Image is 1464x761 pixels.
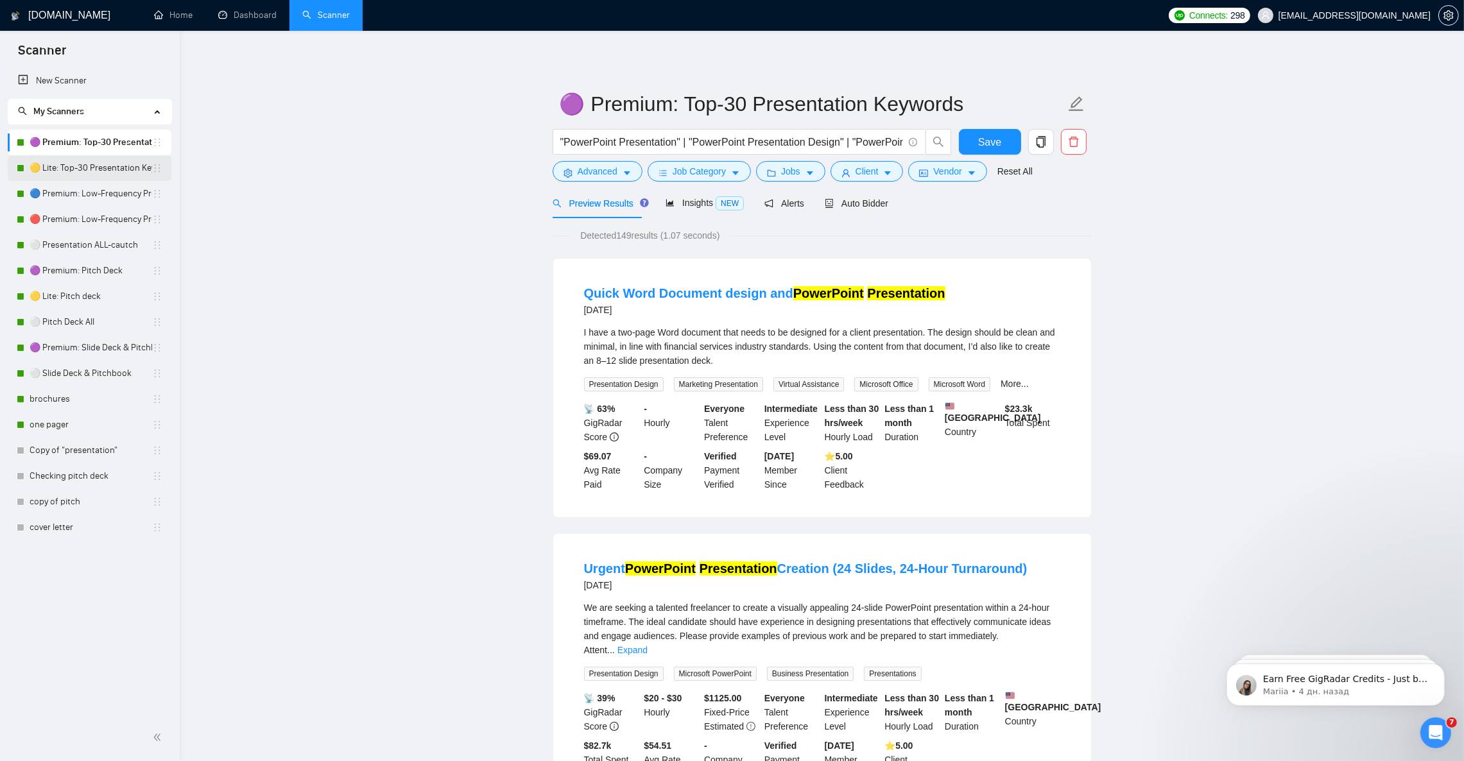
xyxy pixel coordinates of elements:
span: holder [152,266,162,276]
li: 🔴 Premium: Low-Frequency Presentations [8,207,171,232]
span: Marketing Presentation [674,377,763,391]
span: edit [1068,96,1085,112]
a: Reset All [997,164,1033,178]
li: ⚪ Slide Deck & Pitchbook [8,361,171,386]
span: Microsoft PowerPoint [674,667,757,681]
li: 🟡 Lite: Pitch deck [8,284,171,309]
span: Microsoft Office [854,377,918,391]
span: search [18,107,27,115]
a: ⚪ Presentation ALL-cautch [30,232,152,258]
span: Vendor [933,164,961,178]
input: Scanner name... [560,88,1065,120]
span: Presentation Design [584,667,664,681]
a: brochures [30,386,152,412]
span: robot [825,199,834,208]
b: $ 23.3k [1005,404,1033,414]
div: Duration [882,402,942,444]
span: holder [152,343,162,353]
span: holder [152,291,162,302]
button: Save [959,129,1021,155]
li: New Scanner [8,68,171,94]
span: ... [607,645,615,655]
div: Experience Level [822,691,883,733]
b: 📡 39% [584,693,616,703]
span: Job Category [673,164,726,178]
span: delete [1062,136,1086,148]
span: Business Presentation [767,667,854,681]
span: holder [152,420,162,430]
span: Presentations [864,667,921,681]
span: folder [767,168,776,178]
b: [GEOGRAPHIC_DATA] [945,402,1041,423]
a: 🟣 Premium: Top-30 Presentation Keywords [30,130,152,155]
span: Save [978,134,1001,150]
li: one pager [8,412,171,438]
a: searchScanner [302,10,350,21]
mark: Presentation [867,286,945,300]
mark: PowerPoint [625,561,696,576]
span: Advanced [578,164,617,178]
span: Jobs [781,164,800,178]
span: search [926,136,951,148]
a: ⚪ Pitch Deck All [30,309,152,335]
img: upwork-logo.png [1175,10,1185,21]
button: search [926,129,951,155]
b: [GEOGRAPHIC_DATA] [1005,691,1101,712]
b: Less than 30 hrs/week [825,404,879,428]
div: Member Since [762,449,822,492]
li: 🟣 Premium: Pitch Deck [8,258,171,284]
span: holder [152,522,162,533]
div: Experience Level [762,402,822,444]
div: I have a two-page Word document that needs to be designed for a client presentation. The design s... [584,325,1060,368]
li: 🟣 Premium: Slide Deck & Pitchbook [8,335,171,361]
img: logo [11,6,20,26]
b: - [704,740,707,751]
div: Fixed-Price [702,691,762,733]
div: We are seeking a talented freelancer to create a visually appealing 24-slide PowerPoint presentat... [584,601,1060,657]
a: ⚪ Slide Deck & Pitchbook [30,361,152,386]
span: Client [856,164,879,178]
b: $54.51 [644,740,671,751]
li: 🟡 Lite: Top-30 Presentation Keywords [8,155,171,181]
a: Quick Word Document design andPowerPoint Presentation [584,286,945,300]
a: Checking pitch deck [30,463,152,489]
span: Virtual Assistance [773,377,845,391]
span: idcard [919,168,928,178]
a: 🟡 Lite: Top-30 Presentation Keywords [30,155,152,181]
span: Insights [666,198,744,208]
span: exclamation-circle [746,722,755,731]
span: search [553,199,562,208]
b: [DATE] [764,451,794,461]
b: Less than 30 hrs/week [884,693,939,717]
li: 🟣 Premium: Top-30 Presentation Keywords [8,130,171,155]
span: notification [764,199,773,208]
span: Detected 149 results (1.07 seconds) [571,228,728,243]
b: Verified [764,740,797,751]
li: brochures [8,386,171,412]
span: copy [1029,136,1053,148]
a: Expand [617,645,648,655]
div: Company Size [641,449,702,492]
div: Hourly Load [822,402,883,444]
button: userClientcaret-down [831,161,904,182]
a: one pager [30,412,152,438]
span: Microsoft Word [929,377,990,391]
b: ⭐️ 5.00 [825,451,853,461]
b: Less than 1 month [945,693,994,717]
a: UrgentPowerPoint PresentationCreation (24 Slides, 24-Hour Turnaround) [584,561,1028,576]
span: info-circle [610,432,619,441]
span: holder [152,497,162,507]
b: 📡 63% [584,404,616,414]
span: My Scanners [18,106,84,117]
div: Talent Preference [762,691,822,733]
span: setting [1439,10,1458,21]
b: $ 1125.00 [704,693,741,703]
span: user [841,168,850,178]
span: Alerts [764,198,804,209]
span: caret-down [805,168,814,178]
li: ⚪ Pitch Deck All [8,309,171,335]
span: bars [659,168,667,178]
span: Presentation Design [584,377,664,391]
div: Hourly [641,402,702,444]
